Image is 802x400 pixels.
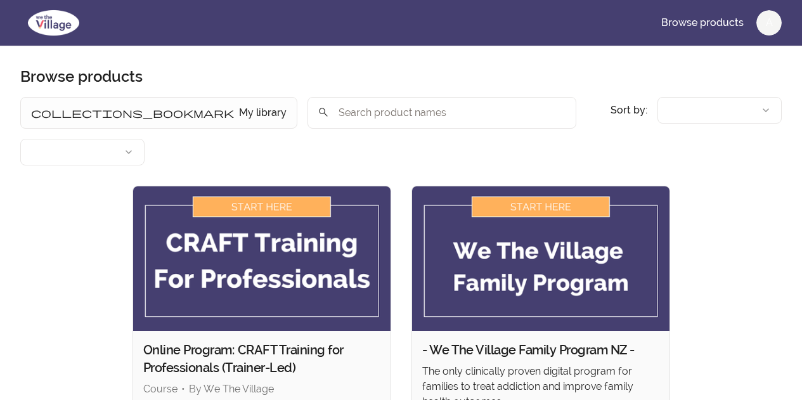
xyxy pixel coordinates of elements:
[133,186,391,331] img: Product image for Online Program: CRAFT Training for Professionals (Trainer-Led)
[412,186,669,331] img: Product image for - We The Village Family Program NZ -
[20,139,145,165] button: Filter by author
[756,10,782,35] button: A
[143,341,380,377] h2: Online Program: CRAFT Training for Professionals (Trainer-Led)
[20,67,143,87] h1: Browse products
[657,97,782,124] button: Product sort options
[189,383,274,395] span: By We The Village
[651,8,754,38] a: Browse products
[181,383,185,395] span: •
[307,97,576,129] input: Search product names
[651,8,782,38] nav: Main
[318,103,329,121] span: search
[20,8,87,38] img: We The Village logo
[31,105,234,120] span: collections_bookmark
[20,97,297,129] button: Filter by My library
[611,104,647,116] span: Sort by:
[143,383,178,395] span: Course
[422,341,659,359] h2: - We The Village Family Program NZ -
